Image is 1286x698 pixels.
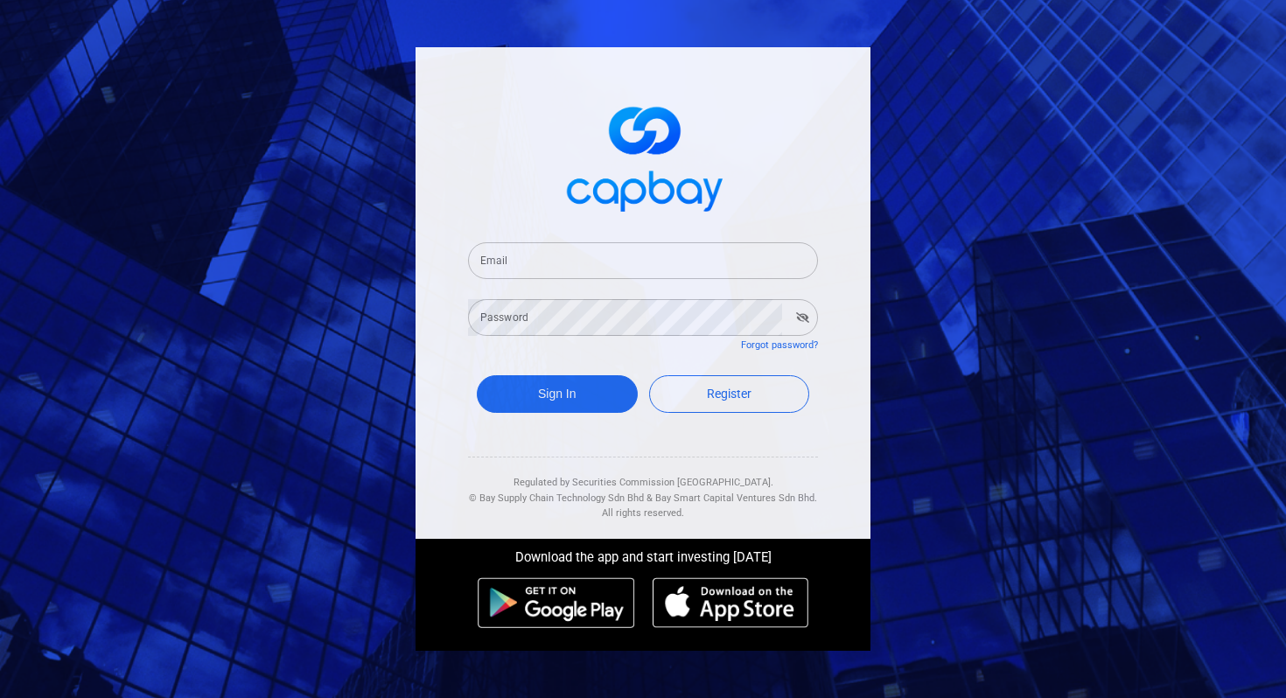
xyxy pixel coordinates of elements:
img: android [478,577,635,628]
img: logo [556,91,730,221]
div: Download the app and start investing [DATE] [402,539,884,569]
div: Regulated by Securities Commission [GEOGRAPHIC_DATA]. & All rights reserved. [468,457,818,521]
button: Sign In [477,375,638,413]
span: Register [707,387,751,401]
img: ios [653,577,808,628]
a: Forgot password? [741,339,818,351]
span: © Bay Supply Chain Technology Sdn Bhd [469,492,644,504]
a: Register [649,375,810,413]
span: Bay Smart Capital Ventures Sdn Bhd. [655,492,817,504]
